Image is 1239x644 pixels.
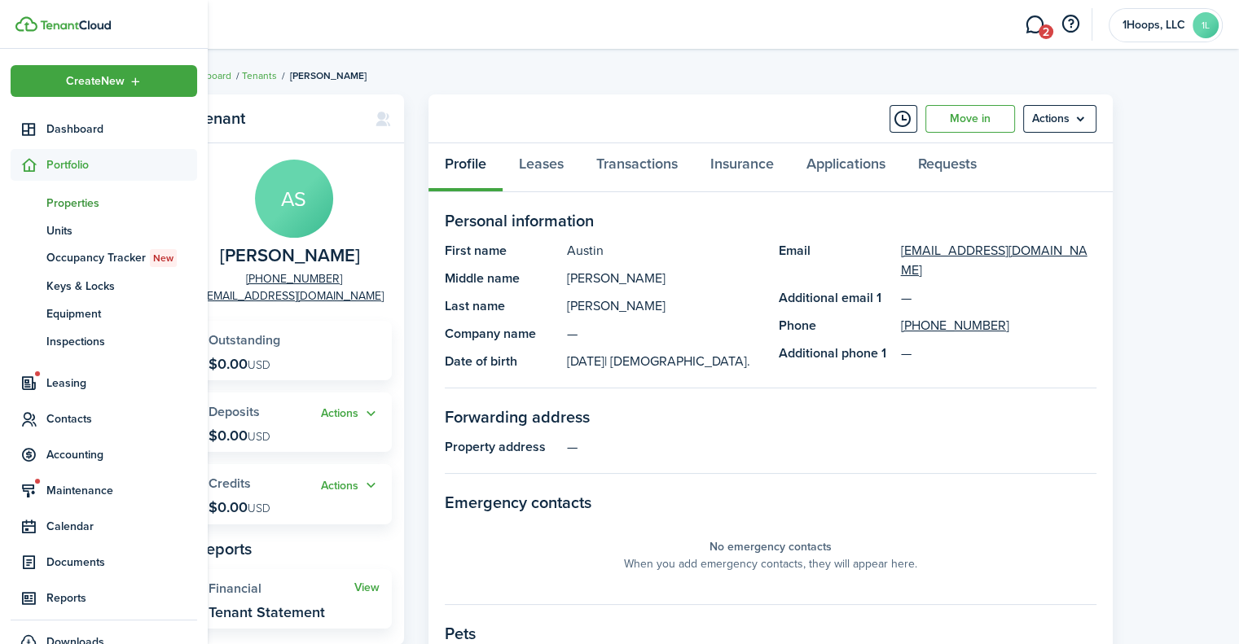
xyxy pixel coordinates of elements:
[354,581,380,594] a: View
[11,582,197,614] a: Reports
[11,113,197,145] a: Dashboard
[209,331,280,349] span: Outstanding
[246,270,342,287] a: [PHONE_NUMBER]
[46,278,197,295] span: Keys & Locks
[46,375,197,392] span: Leasing
[779,316,893,335] panel-main-title: Phone
[46,410,197,427] span: Contacts
[445,296,559,316] panel-main-title: Last name
[604,352,750,370] span: | [DEMOGRAPHIC_DATA].
[445,269,559,288] panel-main-title: Middle name
[196,109,358,128] panel-main-title: Tenant
[209,356,270,372] p: $0.00
[567,296,762,316] panel-main-description: [PERSON_NAME]
[66,76,125,87] span: Create New
[321,405,380,423] button: Open menu
[779,241,893,280] panel-main-title: Email
[902,143,993,192] a: Requests
[1193,12,1219,38] avatar-text: 1L
[445,437,559,457] panel-main-title: Property address
[321,476,380,495] button: Actions
[196,537,392,561] panel-main-subtitle: Reports
[209,427,270,444] p: $0.00
[209,402,260,421] span: Deposits
[1019,4,1050,46] a: Messaging
[779,288,893,308] panel-main-title: Additional email 1
[445,241,559,261] panel-main-title: First name
[248,357,270,374] span: USD
[248,500,270,517] span: USD
[46,446,197,463] span: Accounting
[580,143,694,192] a: Transactions
[15,16,37,32] img: TenantCloud
[445,208,1096,233] panel-main-section-title: Personal information
[204,287,384,304] a: [EMAIL_ADDRESS][DOMAIN_NAME]
[624,555,917,572] panel-main-placeholder-description: When you add emergency contacts, they will appear here.
[11,65,197,97] button: Open menu
[567,241,762,261] panel-main-description: Austin
[925,105,1015,133] a: Move in
[46,518,197,535] span: Calendar
[153,251,174,265] span: New
[46,589,197,607] span: Reports
[321,405,380,423] button: Actions
[11,300,197,327] a: Equipment
[290,68,367,83] span: [PERSON_NAME]
[567,437,1096,457] panel-main-description: —
[1023,105,1096,133] button: Open menu
[46,195,197,212] span: Properties
[46,222,197,239] span: Units
[11,189,197,217] a: Properties
[901,241,1096,280] a: [EMAIL_ADDRESS][DOMAIN_NAME]
[220,246,360,266] span: Austin Shipley
[209,604,325,620] widget-stats-description: Tenant Statement
[242,68,277,83] a: Tenants
[1057,11,1084,38] button: Open resource center
[46,333,197,350] span: Inspections
[46,249,197,267] span: Occupancy Tracker
[1121,20,1186,31] span: 1Hoops, LLC
[567,352,762,371] panel-main-description: [DATE]
[11,327,197,355] a: Inspections
[11,244,197,272] a: Occupancy TrackerNew
[46,120,197,138] span: Dashboard
[1039,24,1053,39] span: 2
[567,324,762,344] panel-main-description: —
[11,272,197,300] a: Keys & Locks
[445,405,1096,429] panel-main-section-title: Forwarding address
[694,143,790,192] a: Insurance
[40,20,111,30] img: TenantCloud
[445,352,559,371] panel-main-title: Date of birth
[209,499,270,515] p: $0.00
[46,156,197,173] span: Portfolio
[901,316,1009,335] a: [PHONE_NUMBER]
[710,538,832,555] panel-main-placeholder-title: No emergency contacts
[46,482,197,499] span: Maintenance
[567,269,762,288] panel-main-description: [PERSON_NAME]
[503,143,580,192] a: Leases
[46,305,197,322] span: Equipment
[790,143,902,192] a: Applications
[890,105,917,133] button: Timeline
[779,344,893,363] panel-main-title: Additional phone 1
[255,160,333,238] avatar-text: AS
[321,476,380,495] button: Open menu
[46,554,197,571] span: Documents
[209,474,251,493] span: Credits
[11,217,197,244] a: Units
[445,490,1096,515] panel-main-section-title: Emergency contacts
[209,581,354,596] widget-stats-title: Financial
[445,324,559,344] panel-main-title: Company name
[248,428,270,445] span: USD
[1023,105,1096,133] menu-btn: Actions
